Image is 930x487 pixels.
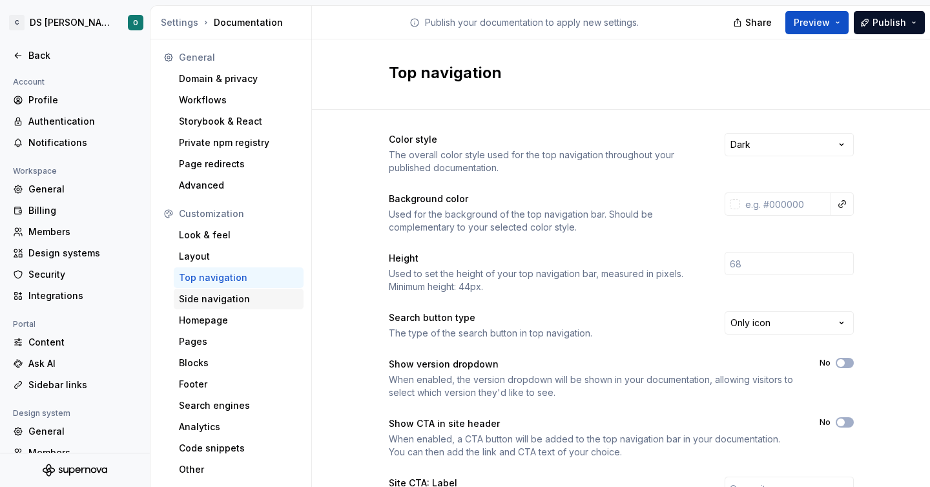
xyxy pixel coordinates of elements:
div: Show version dropdown [389,358,499,371]
div: Customization [179,207,298,220]
div: Search button type [389,311,475,324]
div: Side navigation [179,293,298,306]
a: Security [8,264,142,285]
a: Other [174,459,304,480]
div: Layout [179,250,298,263]
div: Look & feel [179,229,298,242]
div: Private npm registry [179,136,298,149]
a: Footer [174,374,304,395]
div: General [179,51,298,64]
button: Settings [161,16,198,29]
div: Integrations [28,289,137,302]
a: Layout [174,246,304,267]
a: Private npm registry [174,132,304,153]
a: Blocks [174,353,304,373]
span: Preview [794,16,830,29]
div: Used for the background of the top navigation bar. Should be complementary to your selected color... [389,208,701,234]
a: Profile [8,90,142,110]
div: Members [28,446,137,459]
div: Analytics [179,420,298,433]
input: 68 [725,252,854,275]
a: Advanced [174,175,304,196]
button: CDS [PERSON_NAME]O [3,8,147,37]
a: Content [8,332,142,353]
div: General [28,183,137,196]
div: Sidebar links [28,378,137,391]
div: Design system [8,406,76,421]
div: The type of the search button in top navigation. [389,327,701,340]
a: Top navigation [174,267,304,288]
a: Code snippets [174,438,304,459]
a: Side navigation [174,289,304,309]
div: Content [28,336,137,349]
div: Color style [389,133,437,146]
div: Members [28,225,137,238]
div: Code snippets [179,442,298,455]
div: Workflows [179,94,298,107]
a: Ask AI [8,353,142,374]
button: Preview [785,11,849,34]
div: Security [28,268,137,281]
div: Billing [28,204,137,217]
div: O [133,17,138,28]
div: Top navigation [179,271,298,284]
a: Workflows [174,90,304,110]
div: Authentication [28,115,137,128]
label: No [820,417,831,428]
div: Search engines [179,399,298,412]
a: Homepage [174,310,304,331]
input: e.g. #000000 [740,192,831,216]
a: General [8,179,142,200]
a: Search engines [174,395,304,416]
div: Ask AI [28,357,137,370]
div: Used to set the height of your top navigation bar, measured in pixels. Minimum height: 44px. [389,267,701,293]
div: Blocks [179,357,298,369]
div: Storybook & React [179,115,298,128]
a: Pages [174,331,304,352]
div: Domain & privacy [179,72,298,85]
a: Design systems [8,243,142,264]
div: Profile [28,94,137,107]
button: Publish [854,11,925,34]
div: Footer [179,378,298,391]
a: General [8,421,142,442]
div: Background color [389,192,468,205]
div: The overall color style used for the top navigation throughout your published documentation. [389,149,701,174]
button: Share [727,11,780,34]
div: Page redirects [179,158,298,171]
div: Documentation [161,16,306,29]
span: Share [745,16,772,29]
a: Storybook & React [174,111,304,132]
a: Members [8,222,142,242]
div: Notifications [28,136,137,149]
div: When enabled, the version dropdown will be shown in your documentation, allowing visitors to sele... [389,373,796,399]
a: Integrations [8,285,142,306]
a: Page redirects [174,154,304,174]
a: Domain & privacy [174,68,304,89]
div: Homepage [179,314,298,327]
div: Height [389,252,418,265]
div: Back [28,49,137,62]
div: Other [179,463,298,476]
a: Back [8,45,142,66]
a: Look & feel [174,225,304,245]
label: No [820,358,831,368]
a: Members [8,442,142,463]
span: Publish [873,16,906,29]
div: Portal [8,316,41,332]
a: Billing [8,200,142,221]
a: Sidebar links [8,375,142,395]
div: Design systems [28,247,137,260]
a: Analytics [174,417,304,437]
a: Notifications [8,132,142,153]
p: Publish your documentation to apply new settings. [425,16,639,29]
div: When enabled, a CTA button will be added to the top navigation bar in your documentation. You can... [389,433,796,459]
svg: Supernova Logo [43,464,107,477]
div: Account [8,74,50,90]
div: General [28,425,137,438]
div: C [9,15,25,30]
div: Workspace [8,163,62,179]
div: DS [PERSON_NAME] [30,16,112,29]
